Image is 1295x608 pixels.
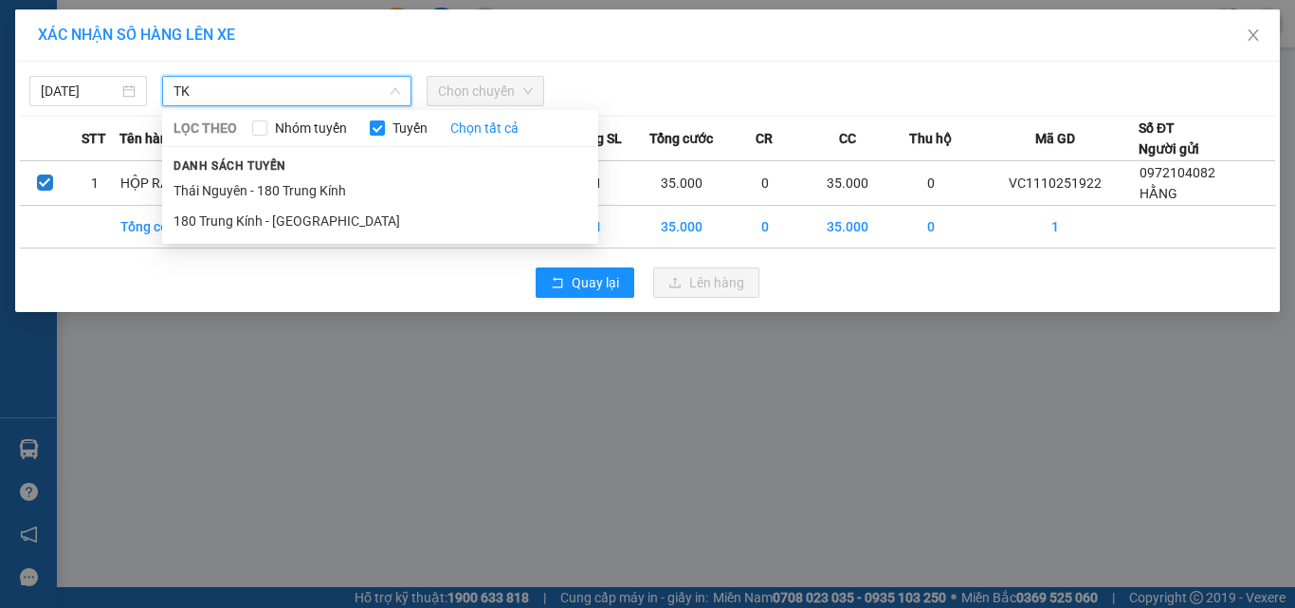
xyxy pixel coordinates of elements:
span: Danh sách tuyến [162,157,298,175]
td: 1 [556,161,640,206]
span: STT [82,128,106,149]
span: CR [756,128,773,149]
td: 1 [70,161,120,206]
li: 180 Trung Kính - [GEOGRAPHIC_DATA] [162,206,598,236]
span: Tổng cước [649,128,713,149]
span: HẰNG [1140,186,1177,201]
span: Thu hộ [909,128,952,149]
b: GỬI : VP [PERSON_NAME] [24,129,331,160]
button: Close [1227,9,1280,63]
span: Chọn chuyến [438,77,533,105]
a: Chọn tất cả [450,118,519,138]
li: Thái Nguyên - 180 Trung Kính [162,175,598,206]
td: 35.000 [806,161,889,206]
td: HỘP RĂNG [119,161,203,206]
span: close [1246,28,1261,43]
span: rollback [551,276,564,291]
td: 1 [973,206,1139,249]
td: 35.000 [640,206,723,249]
td: 0 [723,161,807,206]
td: 0 [723,206,807,249]
span: LỌC THEO [173,118,237,138]
li: 271 - [PERSON_NAME] - [GEOGRAPHIC_DATA] - [GEOGRAPHIC_DATA] [177,46,793,70]
img: logo.jpg [24,24,166,119]
td: 35.000 [640,161,723,206]
td: 1 [556,206,640,249]
button: uploadLên hàng [653,267,759,298]
span: 0972104082 [1140,165,1215,180]
button: rollbackQuay lại [536,267,634,298]
td: VC1110251922 [973,161,1139,206]
div: Số ĐT Người gửi [1139,118,1199,159]
td: 0 [889,161,973,206]
td: 0 [889,206,973,249]
td: 35.000 [806,206,889,249]
td: Tổng cộng [119,206,203,249]
span: Tên hàng [119,128,175,149]
input: 11/10/2025 [41,81,119,101]
span: CC [839,128,856,149]
span: Quay lại [572,272,619,293]
span: Mã GD [1035,128,1075,149]
span: down [390,85,401,97]
span: XÁC NHẬN SỐ HÀNG LÊN XE [38,26,235,44]
span: Tuyến [385,118,435,138]
span: Nhóm tuyến [267,118,355,138]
